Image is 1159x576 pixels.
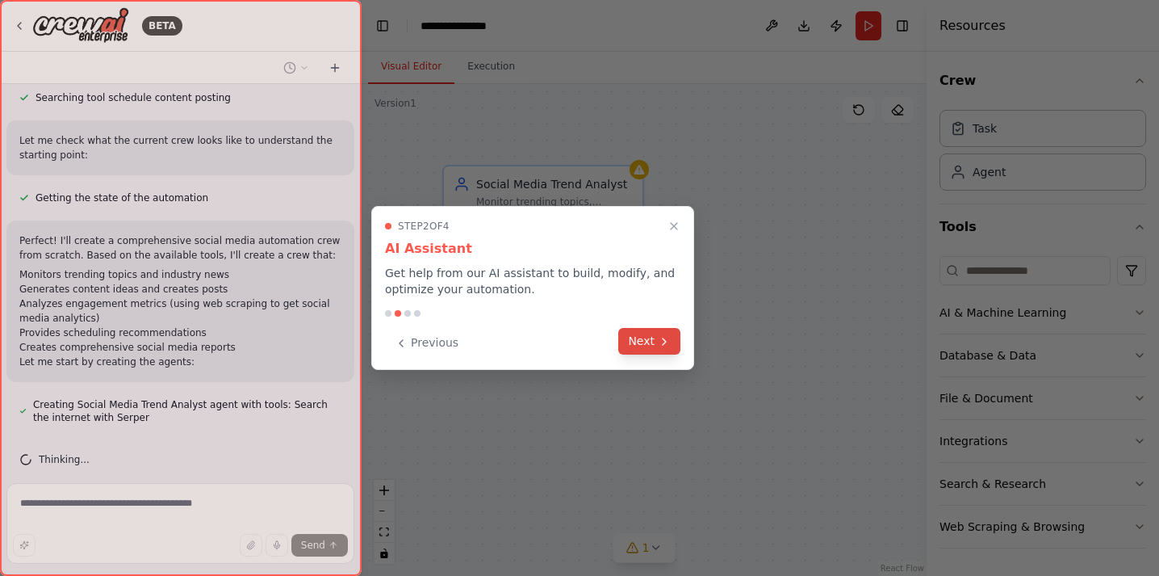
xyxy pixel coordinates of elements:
button: Hide left sidebar [371,15,394,37]
p: Get help from our AI assistant to build, modify, and optimize your automation. [385,265,680,297]
button: Next [618,328,680,355]
button: Close walkthrough [664,217,684,236]
h3: AI Assistant [385,239,680,259]
button: Previous [385,330,468,356]
span: Step 2 of 4 [398,220,450,233]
